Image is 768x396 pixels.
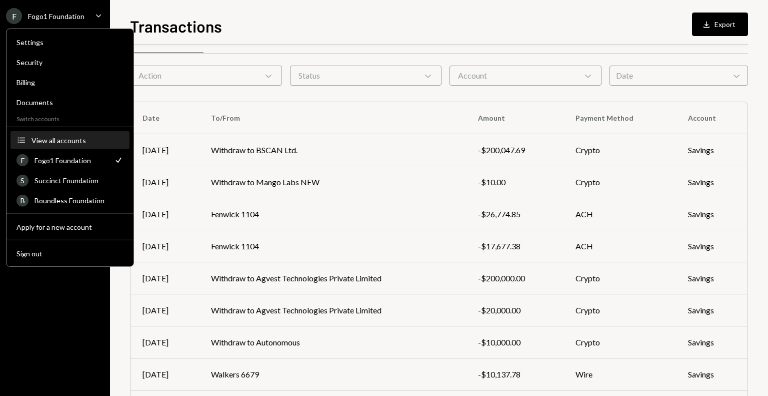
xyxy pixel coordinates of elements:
[10,93,129,111] a: Documents
[31,136,123,144] div: View all accounts
[199,198,466,230] td: Fenwick 1104
[676,134,747,166] td: Savings
[16,58,123,67] div: Security
[563,134,676,166] td: Crypto
[199,134,466,166] td: Withdraw to BSCAN Ltd.
[16,249,123,257] div: Sign out
[676,358,747,390] td: Savings
[34,176,123,185] div: Succinct Foundation
[478,304,551,316] div: -$20,000.00
[10,191,129,209] a: BBoundless Foundation
[10,132,129,150] button: View all accounts
[290,66,442,86] div: Status
[28,12,84,21] div: Fogo1 Foundation
[692,13,748,36] button: Export
[478,336,551,348] div: -$10,000.00
[130,102,199,134] th: Date
[142,144,187,156] div: [DATE]
[449,66,601,86] div: Account
[563,230,676,262] td: ACH
[199,166,466,198] td: Withdraw to Mango Labs NEW
[10,53,129,71] a: Security
[478,176,551,188] div: -$10.00
[16,222,123,231] div: Apply for a new account
[6,113,133,123] div: Switch accounts
[130,66,282,86] div: Action
[16,38,123,47] div: Settings
[676,198,747,230] td: Savings
[478,272,551,284] div: -$200,000.00
[142,176,187,188] div: [DATE]
[199,326,466,358] td: Withdraw to Autonomous
[478,144,551,156] div: -$200,047.69
[199,102,466,134] th: To/From
[563,262,676,294] td: Crypto
[34,156,107,164] div: Fogo1 Foundation
[478,208,551,220] div: -$26,774.85
[676,326,747,358] td: Savings
[676,166,747,198] td: Savings
[199,294,466,326] td: Withdraw to Agvest Technologies Private Limited
[676,230,747,262] td: Savings
[142,240,187,252] div: [DATE]
[16,194,28,206] div: B
[142,208,187,220] div: [DATE]
[16,78,123,87] div: Billing
[676,294,747,326] td: Savings
[563,294,676,326] td: Crypto
[199,230,466,262] td: Fenwick 1104
[16,174,28,186] div: S
[563,326,676,358] td: Crypto
[10,218,129,236] button: Apply for a new account
[6,8,22,24] div: F
[199,358,466,390] td: Walkers 6679
[563,198,676,230] td: ACH
[563,102,676,134] th: Payment Method
[142,304,187,316] div: [DATE]
[609,66,748,86] div: Date
[16,154,28,166] div: F
[130,16,222,36] h1: Transactions
[563,166,676,198] td: Crypto
[16,98,123,107] div: Documents
[34,196,123,205] div: Boundless Foundation
[10,33,129,51] a: Settings
[478,240,551,252] div: -$17,677.38
[466,102,563,134] th: Amount
[676,102,747,134] th: Account
[10,245,129,263] button: Sign out
[199,262,466,294] td: Withdraw to Agvest Technologies Private Limited
[676,262,747,294] td: Savings
[478,368,551,380] div: -$10,137.78
[142,368,187,380] div: [DATE]
[10,73,129,91] a: Billing
[142,336,187,348] div: [DATE]
[142,272,187,284] div: [DATE]
[10,171,129,189] a: SSuccinct Foundation
[563,358,676,390] td: Wire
